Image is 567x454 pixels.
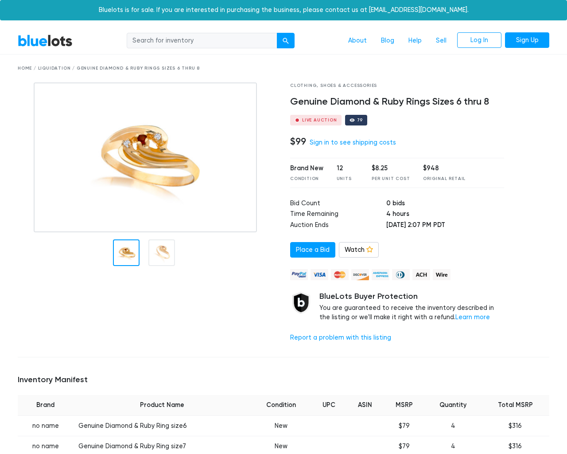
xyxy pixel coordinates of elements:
img: buyer_protection_shield-3b65640a83011c7d3ede35a8e5a80bfdfaa6a97447f0071c1475b91a4b0b3d01.png [290,292,312,314]
td: [DATE] 2:07 PM PDT [386,220,504,231]
h5: Inventory Manifest [18,375,549,385]
div: 79 [357,118,363,122]
div: Original Retail [423,176,466,182]
a: Sell [429,32,454,49]
a: Report a problem with this listing [290,334,391,341]
div: Brand New [290,164,323,173]
div: 12 [337,164,359,173]
a: Sign in to see shipping costs [310,139,396,146]
div: Units [337,176,359,182]
td: no name [18,415,73,436]
td: Bid Count [290,199,386,210]
img: ach-b7992fed28a4f97f893c574229be66187b9afb3f1a8d16a4691d3d3140a8ab00.png [412,269,430,280]
img: paypal_credit-80455e56f6e1299e8d57f40c0dcee7b8cd4ae79b9eccbfc37e2480457ba36de9.png [290,269,308,280]
td: Genuine Diamond & Ruby Ring size6 [73,415,251,436]
th: UPC [311,395,346,415]
td: $79 [383,415,425,436]
td: 4 hours [386,209,504,220]
img: american_express-ae2a9f97a040b4b41f6397f7637041a5861d5f99d0716c09922aba4e24c8547d.png [372,269,389,280]
th: MSRP [383,395,425,415]
img: 7b40a794-bfa8-40ad-b70c-18fb29cc74d0-1754433561.png [34,82,257,232]
div: Condition [290,176,323,182]
a: About [341,32,374,49]
a: Log In [457,32,501,48]
h5: BlueLots Buyer Protection [319,292,504,301]
div: Clothing, Shoes & Accessories [290,82,504,89]
a: Place a Bid [290,242,335,258]
a: Watch [339,242,379,258]
th: Quantity [425,395,481,415]
td: $316 [481,415,549,436]
td: New [251,415,311,436]
th: Brand [18,395,73,415]
div: $8.25 [372,164,410,173]
a: Help [401,32,429,49]
div: Live Auction [302,118,337,122]
a: Learn more [455,313,490,321]
img: mastercard-42073d1d8d11d6635de4c079ffdb20a4f30a903dc55d1612383a1b395dd17f39.png [331,269,349,280]
a: BlueLots [18,34,73,47]
td: 0 bids [386,199,504,210]
th: ASIN [346,395,384,415]
th: Condition [251,395,311,415]
img: discover-82be18ecfda2d062aad2762c1ca80e2d36a4073d45c9e0ffae68cd515fbd3d32.png [351,269,369,280]
div: You are guaranteed to receive the inventory described in the listing or we'll make it right with ... [319,292,504,322]
input: Search for inventory [127,33,277,49]
th: Product Name [73,395,251,415]
h4: Genuine Diamond & Ruby Rings Sizes 6 thru 8 [290,96,504,108]
h4: $99 [290,136,306,147]
img: diners_club-c48f30131b33b1bb0e5d0e2dbd43a8bea4cb12cb2961413e2f4250e06c020426.png [392,269,410,280]
img: visa-79caf175f036a155110d1892330093d4c38f53c55c9ec9e2c3a54a56571784bb.png [311,269,328,280]
a: Blog [374,32,401,49]
th: Total MSRP [481,395,549,415]
div: $948 [423,164,466,173]
img: wire-908396882fe19aaaffefbd8e17b12f2f29708bd78693273c0e28e3a24408487f.png [433,269,450,280]
a: Sign Up [505,32,549,48]
td: Auction Ends [290,220,386,231]
div: Per Unit Cost [372,176,410,182]
div: Home / Liquidation / Genuine Diamond & Ruby Rings Sizes 6 thru 8 [18,65,549,72]
td: 4 [425,415,481,436]
td: Time Remaining [290,209,386,220]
